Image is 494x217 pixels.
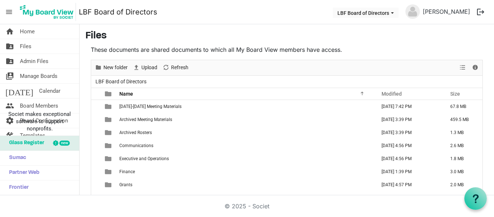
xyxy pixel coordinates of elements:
[117,113,374,126] td: Archived Meeting Materials is template cell column header Name
[170,63,189,72] span: Refresh
[443,100,482,113] td: 67.8 MB is template cell column header Size
[132,63,159,72] button: Upload
[85,30,488,42] h3: Files
[405,4,420,19] img: no-profile-picture.svg
[5,180,29,195] span: Frontier
[91,178,101,191] td: checkbox
[91,100,101,113] td: checkbox
[119,117,172,122] span: Archived Meeting Materials
[443,178,482,191] td: 2.0 MB is template cell column header Size
[79,5,157,19] a: LBF Board of Directors
[101,165,117,178] td: is template cell column header type
[5,24,14,39] span: home
[374,191,443,204] td: September 30, 2025 10:40 PM column header Modified
[101,178,117,191] td: is template cell column header type
[5,54,14,68] span: folder_shared
[91,152,101,165] td: checkbox
[119,169,135,174] span: Finance
[20,99,58,113] span: Board Members
[374,113,443,126] td: July 25, 2025 3:39 PM column header Modified
[101,126,117,139] td: is template cell column header type
[119,143,153,148] span: Communications
[92,60,130,75] div: New folder
[5,136,44,150] span: Glass Register
[117,165,374,178] td: Finance is template cell column header Name
[20,54,48,68] span: Admin Files
[160,60,191,75] div: Refresh
[117,139,374,152] td: Communications is template cell column header Name
[91,165,101,178] td: checkbox
[443,152,482,165] td: 1.8 MB is template cell column header Size
[94,77,148,86] span: LBF Board of Directors
[94,63,129,72] button: New folder
[469,60,481,75] div: Details
[141,63,158,72] span: Upload
[443,113,482,126] td: 459.5 MB is template cell column header Size
[443,126,482,139] td: 1.3 MB is template cell column header Size
[119,91,133,97] span: Name
[117,152,374,165] td: Executive and Operations is template cell column header Name
[130,60,160,75] div: Upload
[443,165,482,178] td: 3.0 MB is template cell column header Size
[443,139,482,152] td: 2.6 MB is template cell column header Size
[20,69,58,83] span: Manage Boards
[91,113,101,126] td: checkbox
[374,100,443,113] td: October 08, 2025 7:42 PM column header Modified
[5,151,26,165] span: Sumac
[91,126,101,139] td: checkbox
[101,152,117,165] td: is template cell column header type
[59,141,70,146] div: new
[117,191,374,204] td: Investment is template cell column header Name
[117,126,374,139] td: Archived Rosters is template cell column header Name
[5,84,33,98] span: [DATE]
[119,130,152,135] span: Archived Rosters
[101,113,117,126] td: is template cell column header type
[457,60,469,75] div: View
[20,24,35,39] span: Home
[117,100,374,113] td: 2025-2026 Meeting Materials is template cell column header Name
[119,182,132,187] span: Grants
[18,3,76,21] img: My Board View Logo
[20,39,31,54] span: Files
[374,165,443,178] td: October 01, 2025 1:39 PM column header Modified
[5,99,14,113] span: people
[450,91,460,97] span: Size
[333,8,399,18] button: LBF Board of Directors dropdownbutton
[225,203,269,210] a: © 2025 - Societ
[103,63,128,72] span: New folder
[5,39,14,54] span: folder_shared
[39,84,60,98] span: Calendar
[91,191,101,204] td: checkbox
[374,152,443,165] td: July 24, 2024 4:56 PM column header Modified
[91,139,101,152] td: checkbox
[101,191,117,204] td: is template cell column header type
[473,4,488,20] button: logout
[382,91,402,97] span: Modified
[5,69,14,83] span: switch_account
[420,4,473,19] a: [PERSON_NAME]
[101,139,117,152] td: is template cell column header type
[374,139,443,152] td: July 24, 2024 4:56 PM column header Modified
[458,63,467,72] button: View dropdownbutton
[2,5,16,19] span: menu
[119,104,182,109] span: [DATE]-[DATE] Meeting Materials
[117,178,374,191] td: Grants is template cell column header Name
[374,178,443,191] td: July 24, 2024 4:57 PM column header Modified
[5,166,39,180] span: Partner Web
[119,156,169,161] span: Executive and Operations
[3,110,76,132] span: Societ makes exceptional software to support nonprofits.
[161,63,190,72] button: Refresh
[374,126,443,139] td: July 25, 2025 3:39 PM column header Modified
[101,100,117,113] td: is template cell column header type
[443,191,482,204] td: 137.2 MB is template cell column header Size
[91,45,483,54] p: These documents are shared documents to which all My Board View members have access.
[18,3,79,21] a: My Board View Logo
[470,63,480,72] button: Details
